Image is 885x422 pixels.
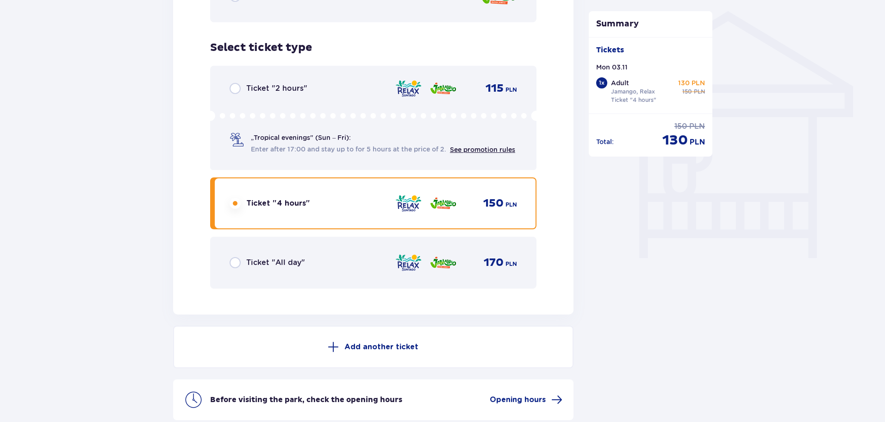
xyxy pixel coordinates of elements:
[246,198,310,208] span: Ticket "4 hours"
[450,146,515,153] a: See promotion rules
[490,395,546,405] span: Opening hours
[682,88,692,96] span: 150
[505,201,517,209] span: PLN
[430,253,457,272] img: Jamango
[596,45,624,55] p: Tickets
[430,79,457,98] img: Jamango
[694,88,705,96] span: PLN
[611,96,656,104] p: Ticket "4 hours"
[210,395,402,405] p: Before visiting the park, check the opening hours
[674,121,687,132] span: 150
[251,145,446,154] span: Enter after 17:00 and stay up to for 5 hours at the price of 2.
[596,77,607,88] div: 1 x
[210,41,312,55] h3: Select ticket type
[484,256,504,270] span: 170
[505,86,517,94] span: PLN
[505,260,517,268] span: PLN
[596,63,628,72] p: Mon 03.11
[246,83,307,94] span: Ticket "2 hours"
[490,394,562,405] a: Opening hours
[486,82,504,95] span: 115
[344,342,418,352] p: Add another ticket
[251,133,351,142] span: „Tropical evenings" (Sun – Fri):
[395,79,422,98] img: Relax
[596,137,614,146] p: Total :
[483,196,504,210] span: 150
[395,194,422,213] img: Relax
[589,19,713,30] p: Summary
[611,88,655,96] p: Jamango, Relax
[678,78,705,88] p: 130 PLN
[662,132,688,149] span: 130
[690,137,705,147] span: PLN
[246,258,305,268] span: Ticket "All day"
[430,194,457,213] img: Jamango
[611,78,629,88] p: Adult
[395,253,422,272] img: Relax
[689,121,705,132] span: PLN
[173,326,573,368] button: Add another ticket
